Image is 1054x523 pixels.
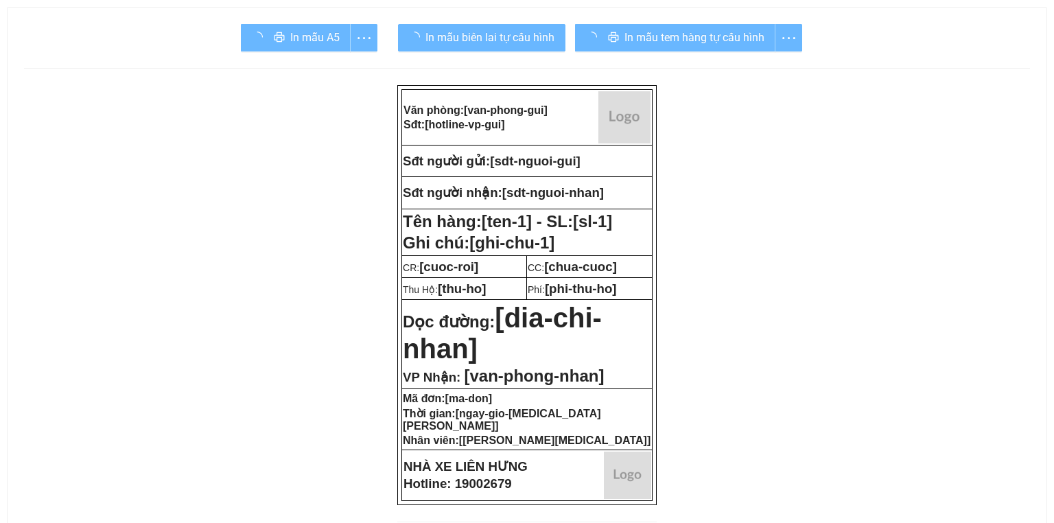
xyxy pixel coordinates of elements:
[598,91,651,143] img: logo
[490,154,581,168] span: [sdt-nguoi-gui]
[459,434,651,446] span: [[PERSON_NAME][MEDICAL_DATA]]
[464,104,548,116] span: [van-phong-gui]
[403,459,528,474] strong: NHÀ XE LIÊN HƯNG
[403,434,651,446] strong: Nhân viên:
[425,119,504,130] span: [hotline-vp-gui]
[545,281,617,296] span: [phi-thu-ho]
[438,281,486,296] span: [thu-ho]
[403,104,548,116] strong: Văn phòng:
[403,262,478,273] span: CR:
[425,29,554,46] span: In mẫu biên lai tự cấu hình
[403,233,554,252] span: Ghi chú:
[469,233,554,252] span: [ghi-chu-1]
[409,32,425,43] span: loading
[403,370,460,384] span: VP Nhận:
[528,284,617,295] span: Phí:
[403,408,600,432] strong: Thời gian:
[398,24,565,51] button: In mẫu biên lai tự cấu hình
[419,259,478,274] span: [cuoc-roi]
[445,393,492,404] span: [ma-don]
[573,212,612,231] span: [sl-1]
[403,408,600,432] span: [ngay-gio-[MEDICAL_DATA][PERSON_NAME]]
[403,185,502,200] strong: Sđt người nhận:
[604,452,651,499] img: logo
[544,259,617,274] span: [chua-cuoc]
[464,367,604,385] span: [van-phong-nhan]
[403,154,490,168] strong: Sđt người gửi:
[403,393,492,404] strong: Mã đơn:
[403,212,612,231] strong: Tên hàng:
[482,212,613,231] span: [ten-1] - SL:
[403,119,505,130] strong: Sđt:
[528,262,617,273] span: CC:
[403,312,602,362] strong: Dọc đường:
[403,303,602,364] span: [dia-chi-nhan]
[502,185,604,200] span: [sdt-nguoi-nhan]
[403,476,512,491] strong: Hotline: 19002679
[403,284,486,295] span: Thu Hộ:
